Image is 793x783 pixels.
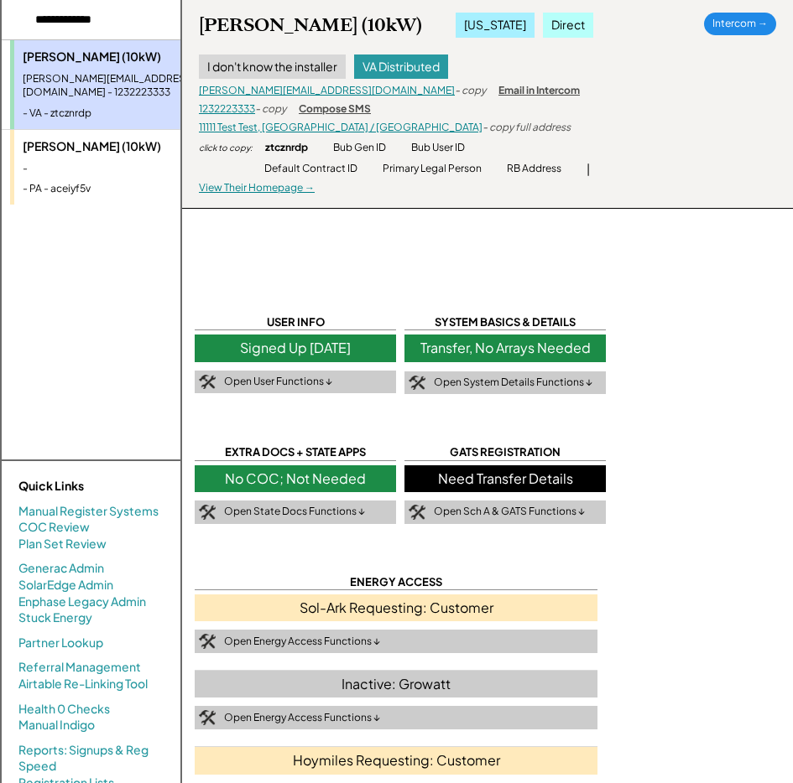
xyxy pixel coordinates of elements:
[18,635,103,651] a: Partner Lookup
[299,102,371,117] div: Compose SMS
[195,671,597,697] div: Inactive: Growatt
[23,162,228,176] div: -
[434,505,585,519] div: Open Sch A & GATS Functions ↓
[23,106,228,121] div: - VA - ztcznrdp
[383,162,482,176] div: Primary Legal Person
[18,560,104,577] a: Generac Admin
[18,659,141,676] a: Referral Management
[195,747,597,774] div: Hoymiles Requesting: Customer
[434,376,592,390] div: Open System Details Functions ↓
[18,536,107,552] a: Plan Set Review
[195,594,597,621] div: Sol-Ark Requesting: Customer
[455,84,486,98] div: - copy
[199,13,422,37] div: [PERSON_NAME] (10kW)
[224,711,380,725] div: Open Energy Access Functions ↓
[409,505,425,520] img: tool-icon.png
[404,465,606,492] div: Need Transfer Details
[199,102,255,115] a: 1232223333
[199,181,315,195] div: View Their Homepage →
[265,141,308,155] div: ztcznrdp
[18,609,92,626] a: Stuck Energy
[404,444,606,460] div: GATS REGISTRATION
[195,465,396,492] div: No COC; Not Needed
[23,72,228,101] div: [PERSON_NAME][EMAIL_ADDRESS][DOMAIN_NAME] - 1232223333
[404,314,606,330] div: SYSTEM BASICS & DETAILS
[18,478,186,495] div: Quick Links
[195,334,396,361] div: Signed Up [DATE]
[23,182,228,196] div: - PA - aceiyf5v
[199,505,216,520] img: tool-icon.png
[354,54,448,80] div: VA Distributed
[23,49,228,65] div: [PERSON_NAME] (10kW)
[195,314,396,330] div: USER INFO
[224,505,365,519] div: Open State Docs Functions ↓
[195,444,396,460] div: EXTRA DOCS + STATE APPS
[18,577,113,594] a: SolarEdge Admin
[404,334,606,361] div: Transfer, No Arrays Needed
[18,676,148,692] a: Airtable Re-Linking Tool
[199,121,483,133] a: 11111 Test Test, [GEOGRAPHIC_DATA] / [GEOGRAPHIC_DATA]
[543,13,593,38] div: Direct
[199,142,253,153] div: click to copy:
[264,162,357,176] div: Default Contract ID
[498,84,580,98] div: Email in Intercom
[199,375,216,390] img: tool-icon.png
[483,121,571,135] div: - copy full address
[18,717,95,734] a: Manual Indigo
[195,574,597,590] div: ENERGY ACCESS
[18,742,164,775] a: Reports: Signups & Reg Speed
[255,102,286,117] div: - copy
[507,162,561,176] div: RB Address
[23,138,228,155] div: [PERSON_NAME] (10kW)
[18,519,90,536] a: COC Review
[18,701,110,718] a: Health 0 Checks
[333,141,386,155] div: Bub Gen ID
[224,635,380,649] div: Open Energy Access Functions ↓
[224,375,332,389] div: Open User Functions ↓
[18,503,159,520] a: Manual Register Systems
[409,376,425,391] img: tool-icon.png
[199,84,455,96] a: [PERSON_NAME][EMAIL_ADDRESS][DOMAIN_NAME]
[18,594,146,610] a: Enphase Legacy Admin
[199,710,216,725] img: tool-icon.png
[587,161,590,178] div: |
[411,141,465,155] div: Bub User ID
[199,54,346,80] div: I don't know the installer
[704,13,776,35] div: Intercom →
[456,13,535,38] div: [US_STATE]
[199,634,216,649] img: tool-icon.png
